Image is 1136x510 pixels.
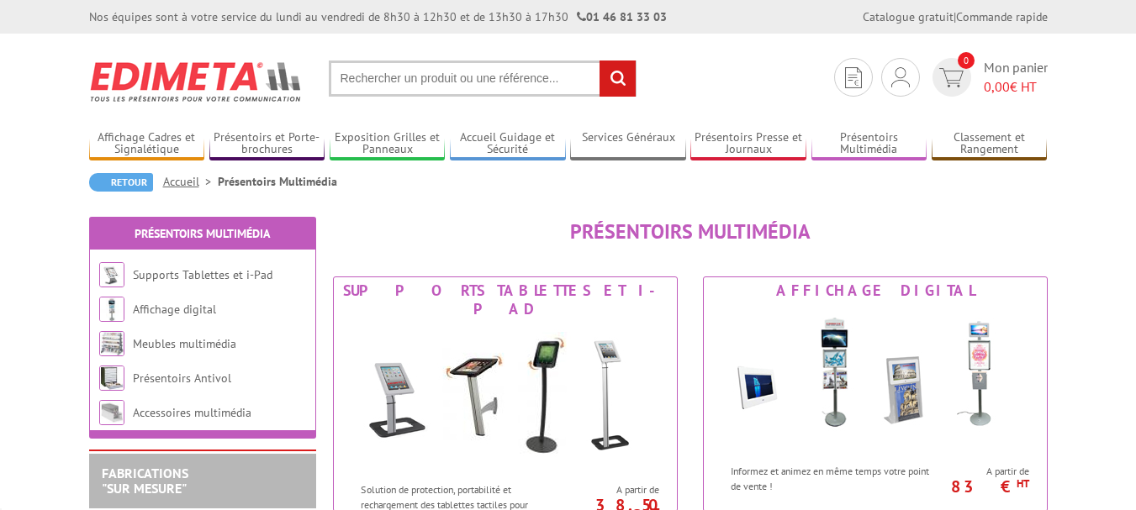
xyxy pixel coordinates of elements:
img: devis rapide [939,68,964,87]
span: 0 [958,52,975,69]
p: 83 € [935,481,1029,492]
a: Présentoirs Antivol [133,371,231,386]
a: Supports Tablettes et i-Pad [133,267,272,282]
a: FABRICATIONS"Sur Mesure" [102,465,188,497]
li: Présentoirs Multimédia [218,173,337,190]
a: Services Généraux [570,130,686,158]
img: Supports Tablettes et i-Pad [350,323,661,474]
span: € HT [984,77,1048,97]
a: Accessoires multimédia [133,405,251,420]
img: Supports Tablettes et i-Pad [99,262,124,287]
a: Commande rapide [956,9,1048,24]
a: Présentoirs Presse et Journaux [690,130,806,158]
a: Accueil Guidage et Sécurité [450,130,566,158]
a: Affichage Cadres et Signalétique [89,130,205,158]
div: Supports Tablettes et i-Pad [338,281,673,318]
a: Présentoirs Multimédia [135,226,270,241]
img: Affichage digital [99,297,124,322]
span: A partir de [573,483,659,497]
img: Accessoires multimédia [99,400,124,425]
strong: 01 46 81 33 03 [577,9,667,24]
div: | [863,8,1048,25]
a: Présentoirs et Porte-brochures [209,130,325,158]
input: rechercher [600,60,636,97]
a: Affichage digital [133,302,216,317]
div: Nos équipes sont à votre service du lundi au vendredi de 8h30 à 12h30 et de 13h30 à 17h30 [89,8,667,25]
img: Présentoirs Antivol [99,365,124,391]
a: Classement et Rangement [932,130,1048,158]
img: devis rapide [845,67,862,88]
img: devis rapide [891,67,910,87]
span: Mon panier [984,58,1048,97]
h1: Présentoirs Multimédia [333,221,1048,243]
a: Meubles multimédia [133,336,236,351]
a: Catalogue gratuit [863,9,954,24]
a: devis rapide 0 Mon panier 0,00€ HT [928,58,1048,97]
img: Affichage digital [720,304,1031,455]
div: Affichage digital [708,281,1043,300]
span: 0,00 [984,78,1010,95]
img: Edimeta [89,50,304,113]
input: Rechercher un produit ou une référence... [329,60,637,97]
a: Exposition Grilles et Panneaux [330,130,446,158]
span: A partir de [943,465,1029,478]
a: Retour [89,173,153,192]
sup: HT [1017,476,1029,491]
p: Informez et animez en même temps votre point de vente ! [731,464,939,492]
a: Présentoirs Multimédia [811,130,927,158]
img: Meubles multimédia [99,331,124,356]
a: Accueil [163,174,218,189]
